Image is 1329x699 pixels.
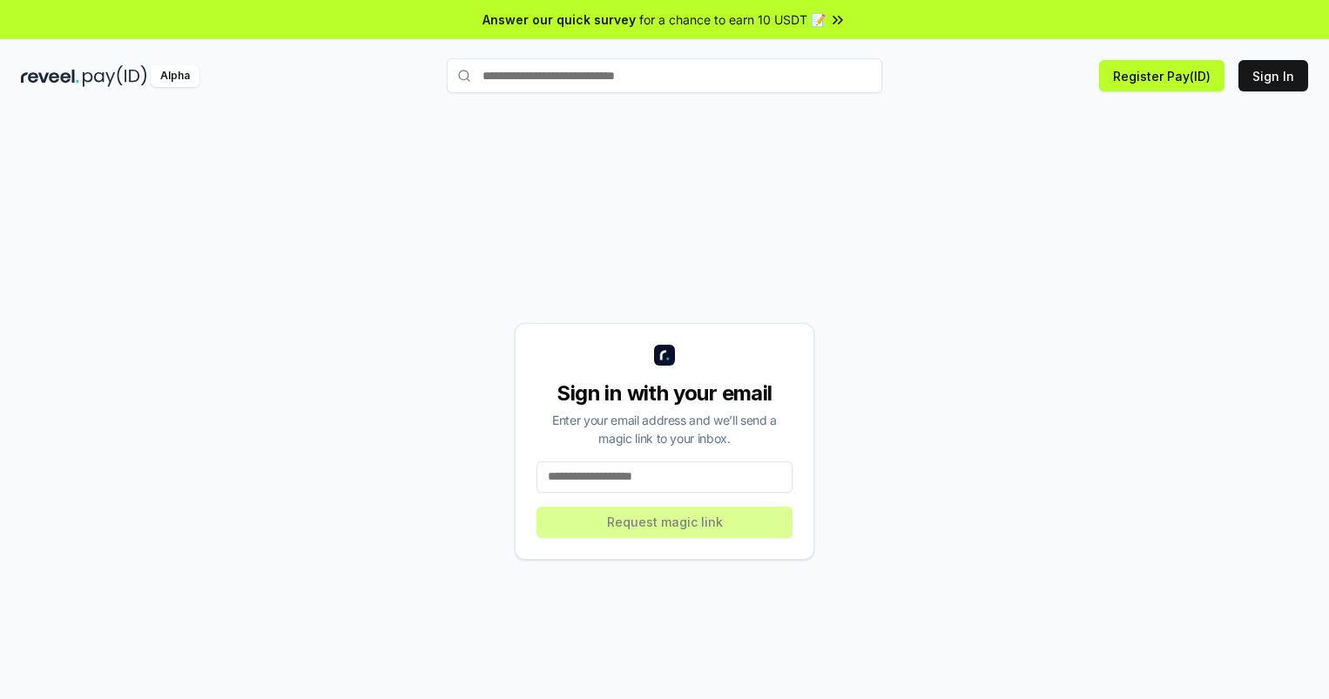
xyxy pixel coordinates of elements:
img: reveel_dark [21,65,79,87]
span: for a chance to earn 10 USDT 📝 [639,10,826,29]
img: logo_small [654,345,675,366]
div: Alpha [151,65,199,87]
span: Answer our quick survey [482,10,636,29]
button: Sign In [1238,60,1308,91]
img: pay_id [83,65,147,87]
div: Enter your email address and we’ll send a magic link to your inbox. [536,411,793,447]
button: Register Pay(ID) [1099,60,1224,91]
div: Sign in with your email [536,380,793,407]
